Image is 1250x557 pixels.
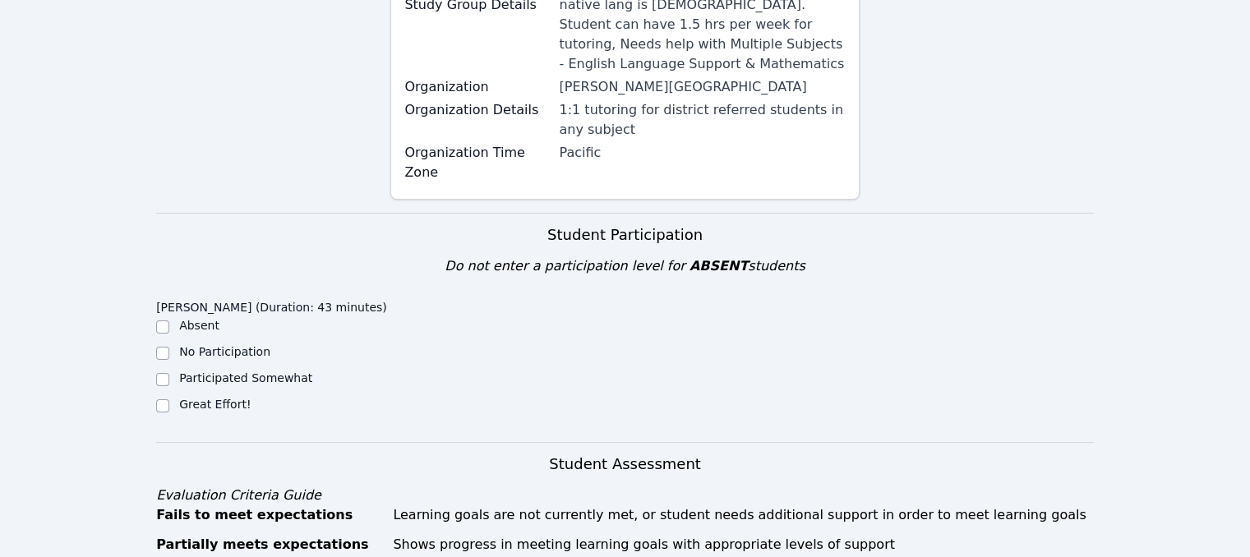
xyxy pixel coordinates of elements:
[559,100,845,140] div: 1:1 tutoring for district referred students in any subject
[156,453,1094,476] h3: Student Assessment
[156,256,1094,276] div: Do not enter a participation level for students
[179,371,312,384] label: Participated Somewhat
[179,345,270,358] label: No Participation
[393,505,1094,525] div: Learning goals are not currently met, or student needs additional support in order to meet learni...
[156,535,383,555] div: Partially meets expectations
[404,143,549,182] label: Organization Time Zone
[559,77,845,97] div: [PERSON_NAME][GEOGRAPHIC_DATA]
[690,258,748,274] span: ABSENT
[156,223,1094,246] h3: Student Participation
[559,143,845,163] div: Pacific
[156,505,383,525] div: Fails to meet expectations
[156,486,1094,505] div: Evaluation Criteria Guide
[404,77,549,97] label: Organization
[156,292,387,317] legend: [PERSON_NAME] (Duration: 43 minutes)
[179,319,219,332] label: Absent
[393,535,1094,555] div: Shows progress in meeting learning goals with appropriate levels of support
[179,398,251,411] label: Great Effort!
[404,100,549,120] label: Organization Details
